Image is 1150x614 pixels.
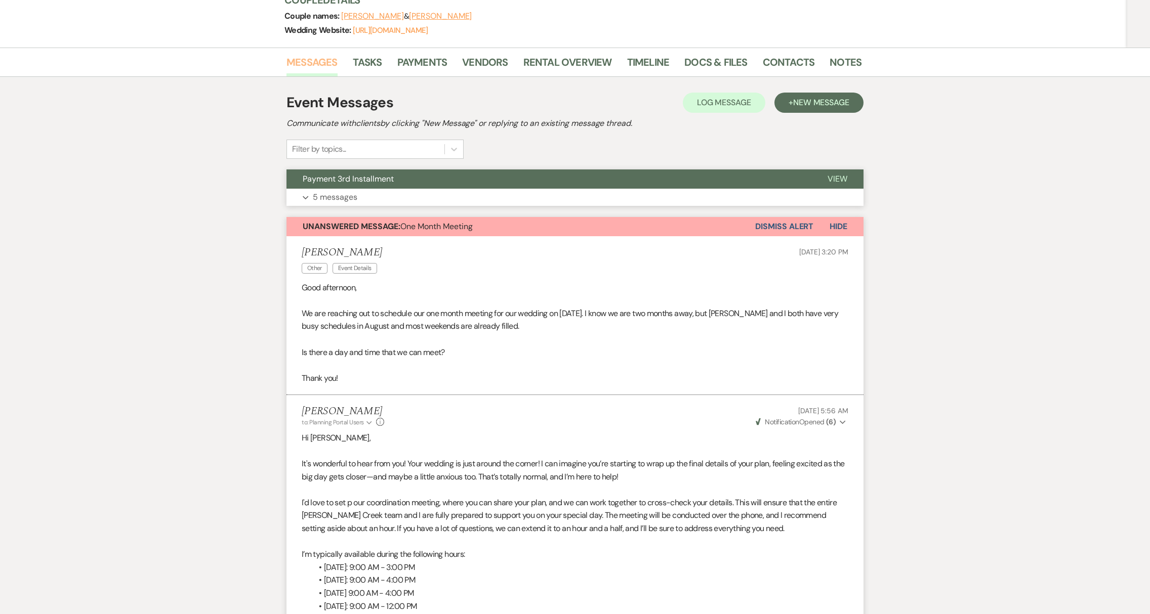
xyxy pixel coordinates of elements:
[286,117,864,129] h2: Communicate with clients by clicking "New Message" or replying to an existing message thread.
[284,25,353,35] span: Wedding Website:
[828,173,847,184] span: View
[286,92,393,113] h1: Event Messages
[755,217,813,236] button: Dismiss Alert
[303,221,400,232] strong: Unanswered Message:
[798,406,848,415] span: [DATE] 5:56 AM
[324,562,415,573] span: [DATE]: 9:00 AM - 3:00 PM
[462,54,508,76] a: Vendors
[774,93,864,113] button: +New Message
[341,11,472,21] span: &
[302,372,848,385] p: Thank you!
[302,418,364,426] span: to: Planning Portal Users
[763,54,815,76] a: Contacts
[286,54,338,76] a: Messages
[353,54,382,76] a: Tasks
[830,54,861,76] a: Notes
[333,263,377,274] span: Event Details
[324,575,415,585] span: [DATE]: 9:00 AM - 4:00 PM
[826,417,836,426] strong: ( 6 )
[324,588,414,598] span: [DATE] 9:00 AM - 4:00 PM
[793,97,849,108] span: New Message
[324,601,417,611] span: [DATE]: 9:00 AM - 12:00 PM
[302,307,848,333] p: We are reaching out to schedule our one month meeting for our wedding on [DATE]. I know we are tw...
[627,54,670,76] a: Timeline
[756,417,836,426] span: Opened
[697,97,751,108] span: Log Message
[813,217,864,236] button: Hide
[303,221,473,232] span: One Month Meeting
[302,431,848,445] p: Hi [PERSON_NAME],
[341,12,404,20] button: [PERSON_NAME]
[754,417,848,427] button: NotificationOpened (6)
[302,418,374,427] button: to: Planning Portal Users
[302,497,837,534] span: I'd love to set p our coordination meeting, where you can share your plan, and we can work togeth...
[302,346,848,359] p: Is there a day and time that we can meet?
[409,12,472,20] button: [PERSON_NAME]
[302,263,327,274] span: Other
[811,169,864,189] button: View
[302,549,465,559] span: I’m typically available during the following hours:
[292,143,346,155] div: Filter by topics...
[284,11,341,21] span: Couple names:
[523,54,612,76] a: Rental Overview
[286,169,811,189] button: Payment 3rd Installment
[313,191,357,204] p: 5 messages
[799,247,848,256] span: [DATE] 3:20 PM
[286,189,864,206] button: 5 messages
[302,458,844,482] span: It's wonderful to hear from you! Your wedding is just around the corner! I can imagine you’re sta...
[397,54,447,76] a: Payments
[302,281,848,294] p: Good afternoon,
[302,405,384,418] h5: [PERSON_NAME]
[830,221,847,232] span: Hide
[302,246,382,259] h5: [PERSON_NAME]
[286,217,755,236] button: Unanswered Message:One Month Meeting
[353,25,428,35] a: [URL][DOMAIN_NAME]
[683,93,765,113] button: Log Message
[765,417,799,426] span: Notification
[684,54,747,76] a: Docs & Files
[303,173,394,184] span: Payment 3rd Installment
